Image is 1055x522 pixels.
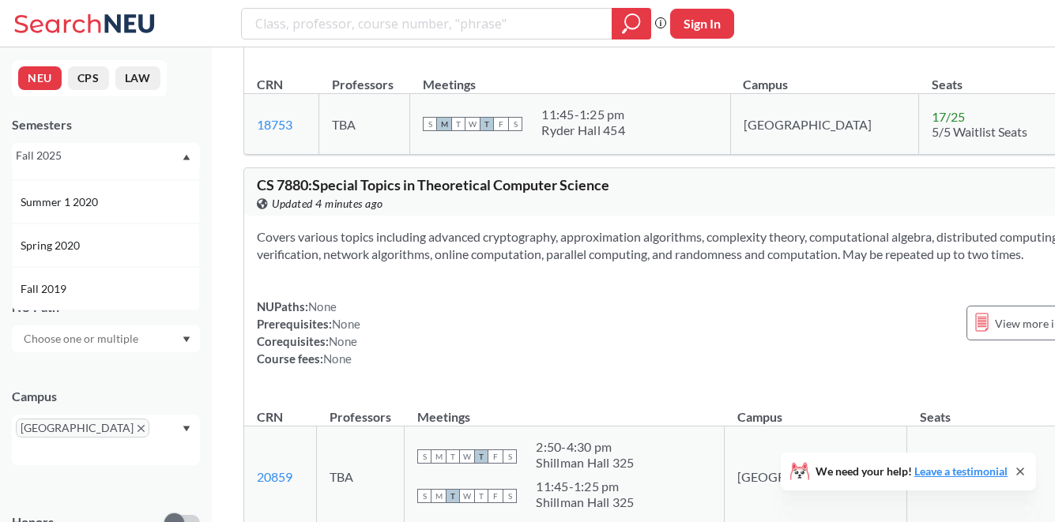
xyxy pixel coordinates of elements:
[16,147,181,164] div: Fall 2025
[183,336,190,343] svg: Dropdown arrow
[437,117,451,131] span: M
[16,419,149,438] span: [GEOGRAPHIC_DATA]X to remove pill
[423,117,437,131] span: S
[21,237,83,254] span: Spring 2020
[319,60,410,94] th: Professors
[465,117,480,131] span: W
[431,449,446,464] span: M
[257,117,292,132] a: 18753
[18,66,62,90] button: NEU
[308,299,337,314] span: None
[460,449,474,464] span: W
[332,317,360,331] span: None
[12,325,200,352] div: Dropdown arrow
[257,298,360,367] div: NUPaths: Prerequisites: Corequisites: Course fees:
[730,94,919,155] td: [GEOGRAPHIC_DATA]
[508,117,522,131] span: S
[541,107,625,122] div: 11:45 - 1:25 pm
[183,154,190,160] svg: Dropdown arrow
[622,13,641,35] svg: magnifying glass
[12,116,200,133] div: Semesters
[323,351,352,366] span: None
[410,60,730,94] th: Meetings
[536,479,634,494] div: 11:45 - 1:25 pm
[272,195,383,212] span: Updated 4 minutes ago
[932,109,965,124] span: 17 / 25
[431,489,446,503] span: M
[451,117,465,131] span: T
[21,193,101,211] span: Summer 1 2020
[612,8,651,39] div: magnifying glass
[670,9,734,39] button: Sign In
[474,489,488,503] span: T
[16,329,149,348] input: Choose one or multiple
[405,392,725,426] th: Meetings
[446,449,460,464] span: T
[21,280,70,298] span: Fall 2019
[319,94,410,155] td: TBA
[488,489,503,503] span: F
[503,449,517,464] span: S
[480,117,494,131] span: T
[536,455,634,471] div: Shillman Hall 325
[725,392,907,426] th: Campus
[541,122,625,138] div: Ryder Hall 454
[494,117,508,131] span: F
[257,76,283,93] div: CRN
[12,388,200,405] div: Campus
[115,66,160,90] button: LAW
[446,489,460,503] span: T
[68,66,109,90] button: CPS
[329,334,357,348] span: None
[503,489,517,503] span: S
[932,124,1027,139] span: 5/5 Waitlist Seats
[138,425,145,432] svg: X to remove pill
[257,176,609,193] span: CS 7880 : Special Topics in Theoretical Computer Science
[816,466,1008,477] span: We need your help!
[183,426,190,432] svg: Dropdown arrow
[536,439,634,455] div: 2:50 - 4:30 pm
[257,469,292,484] a: 20859
[417,489,431,503] span: S
[730,60,919,94] th: Campus
[488,449,503,464] span: F
[12,415,200,465] div: [GEOGRAPHIC_DATA]X to remove pillDropdown arrow
[257,408,283,426] div: CRN
[254,10,601,37] input: Class, professor, course number, "phrase"
[417,449,431,464] span: S
[536,494,634,510] div: Shillman Hall 325
[914,464,1008,478] a: Leave a testimonial
[317,392,405,426] th: Professors
[474,449,488,464] span: T
[460,489,474,503] span: W
[12,143,200,168] div: Fall 2025Dropdown arrowSummer 1 2021Spring 2021Fall 2020Summer 2 2020Summer Full 2020Summer 1 202...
